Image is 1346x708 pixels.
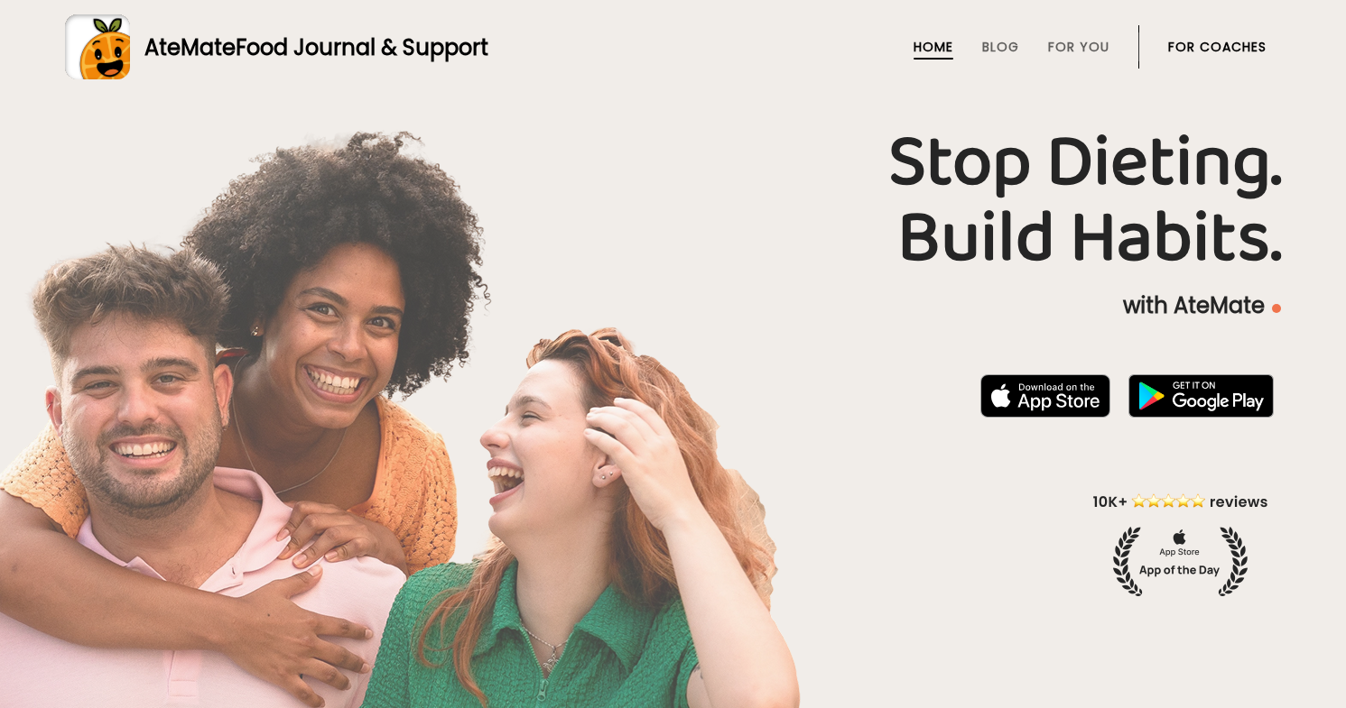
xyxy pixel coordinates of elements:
[1128,374,1274,418] img: badge-download-google.png
[236,32,488,62] span: Food Journal & Support
[980,374,1110,418] img: badge-download-apple.svg
[1048,40,1109,54] a: For You
[130,32,488,63] div: AteMate
[65,291,1281,320] p: with AteMate
[65,125,1281,277] h1: Stop Dieting. Build Habits.
[914,40,953,54] a: Home
[1080,491,1281,596] img: home-hero-appoftheday.png
[982,40,1019,54] a: Blog
[1168,40,1267,54] a: For Coaches
[65,14,1281,79] a: AteMateFood Journal & Support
